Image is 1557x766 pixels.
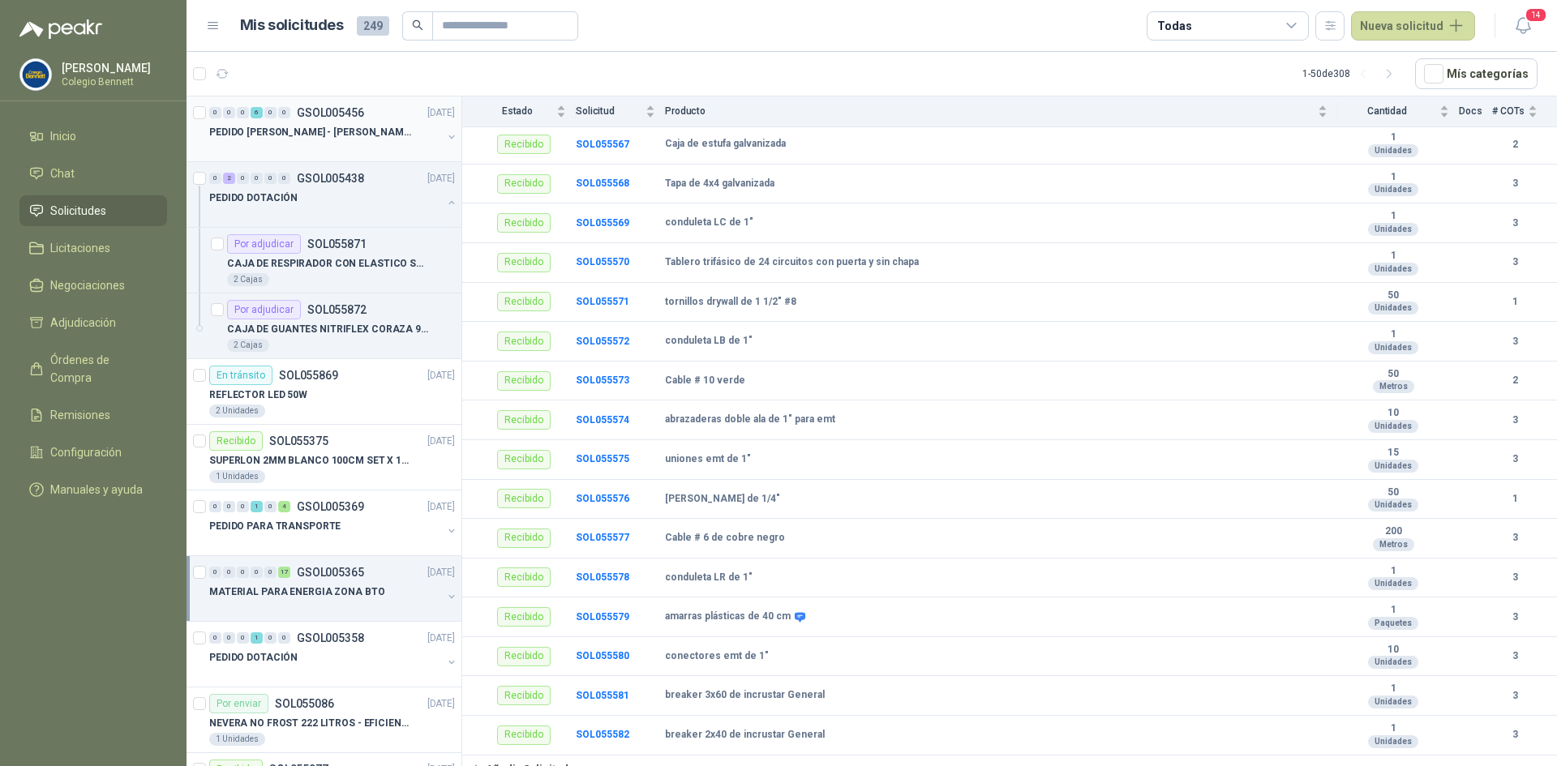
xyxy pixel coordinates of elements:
[297,632,364,644] p: GSOL005358
[497,371,551,391] div: Recibido
[1368,144,1418,157] div: Unidades
[576,217,629,229] b: SOL055569
[1373,380,1414,393] div: Metros
[209,190,298,206] p: PEDIDO DOTACIÓN
[187,687,461,753] a: Por enviarSOL055086[DATE] NEVERA NO FROST 222 LITROS - EFICIENCIA ENERGETICA A1 Unidades
[50,276,125,294] span: Negociaciones
[497,450,551,469] div: Recibido
[1368,695,1418,708] div: Unidades
[1337,171,1449,184] b: 1
[209,733,265,746] div: 1 Unidades
[209,470,265,483] div: 1 Unidades
[209,169,458,220] a: 0 2 0 0 0 0 GSOL005438[DATE] PEDIDO DOTACIÓN
[209,519,341,534] p: PEDIDO PARA TRANSPORTE
[1337,289,1449,302] b: 50
[1337,250,1449,263] b: 1
[1492,105,1525,117] span: # COTs
[576,414,629,426] b: SOL055574
[1492,727,1538,742] b: 3
[19,474,167,505] a: Manuales y ayuda
[497,647,551,666] div: Recibido
[576,336,629,347] a: SOL055572
[209,567,221,578] div: 0
[264,173,277,184] div: 0
[223,501,235,512] div: 0
[1337,368,1449,381] b: 50
[209,453,411,469] p: SUPERLON 2MM BLANCO 100CM SET X 150 METROS
[1492,530,1538,546] b: 3
[50,406,110,424] span: Remisiones
[665,335,753,348] b: conduleta LB de 1"
[237,173,249,184] div: 0
[576,650,629,661] a: SOL055580
[427,171,455,186] p: [DATE]
[240,14,344,37] h1: Mis solicitudes
[665,96,1337,126] th: Producto
[1492,294,1538,310] b: 1
[1337,604,1449,617] b: 1
[1368,223,1418,236] div: Unidades
[187,228,461,293] a: Por adjudicarSOL055871CAJA DE RESPIRADOR CON ELASTICO SUJETADOR DE OREJAS N-952 Cajas
[665,413,835,426] b: abrazaderas doble ala de 1" para emt
[278,107,290,118] div: 0
[50,165,75,182] span: Chat
[576,611,629,623] a: SOL055579
[1459,96,1492,126] th: Docs
[497,253,551,272] div: Recibido
[427,434,455,449] p: [DATE]
[1492,610,1538,625] b: 3
[665,610,791,623] b: amarras plásticas de 40 cm
[50,481,143,499] span: Manuales y ayuda
[227,339,269,352] div: 2 Cajas
[223,107,235,118] div: 0
[497,292,551,311] div: Recibido
[576,105,642,117] span: Solicitud
[1337,105,1436,117] span: Cantidad
[297,107,364,118] p: GSOL005456
[237,501,249,512] div: 0
[576,532,629,543] b: SOL055577
[1508,11,1538,41] button: 14
[427,368,455,383] p: [DATE]
[576,690,629,701] b: SOL055581
[576,139,629,150] a: SOL055567
[1525,7,1547,23] span: 14
[576,493,629,504] a: SOL055576
[251,501,263,512] div: 1
[209,584,384,600] p: MATERIAL PARA ENERGIA ZONA BTO
[497,686,551,705] div: Recibido
[1337,683,1449,695] b: 1
[427,696,455,712] p: [DATE]
[1492,451,1538,467] b: 3
[209,404,265,417] div: 2 Unidades
[1492,334,1538,349] b: 3
[278,632,290,644] div: 0
[209,628,458,680] a: 0 0 0 1 0 0 GSOL005358[DATE] PEDIDO DOTACIÓN
[1337,96,1459,126] th: Cantidad
[237,107,249,118] div: 0
[1368,263,1418,276] div: Unidades
[209,431,263,451] div: Recibido
[1337,565,1449,578] b: 1
[665,729,825,742] b: breaker 2x40 de incrustar General
[227,300,301,319] div: Por adjudicar
[209,366,272,385] div: En tránsito
[665,296,796,309] b: tornillos drywall de 1 1/2" #8
[307,304,367,315] p: SOL055872
[264,107,277,118] div: 0
[1337,210,1449,223] b: 1
[576,453,629,464] a: SOL055575
[497,489,551,508] div: Recibido
[576,96,665,126] th: Solicitud
[209,632,221,644] div: 0
[665,689,825,702] b: breaker 3x60 de incrustar General
[275,698,334,709] p: SOL055086
[665,105,1315,117] span: Producto
[665,571,753,584] b: conduleta LR de 1"
[187,359,461,425] a: En tránsitoSOL055869[DATE] REFLECTOR LED 50W2 Unidades
[251,567,263,578] div: 0
[19,307,167,338] a: Adjudicación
